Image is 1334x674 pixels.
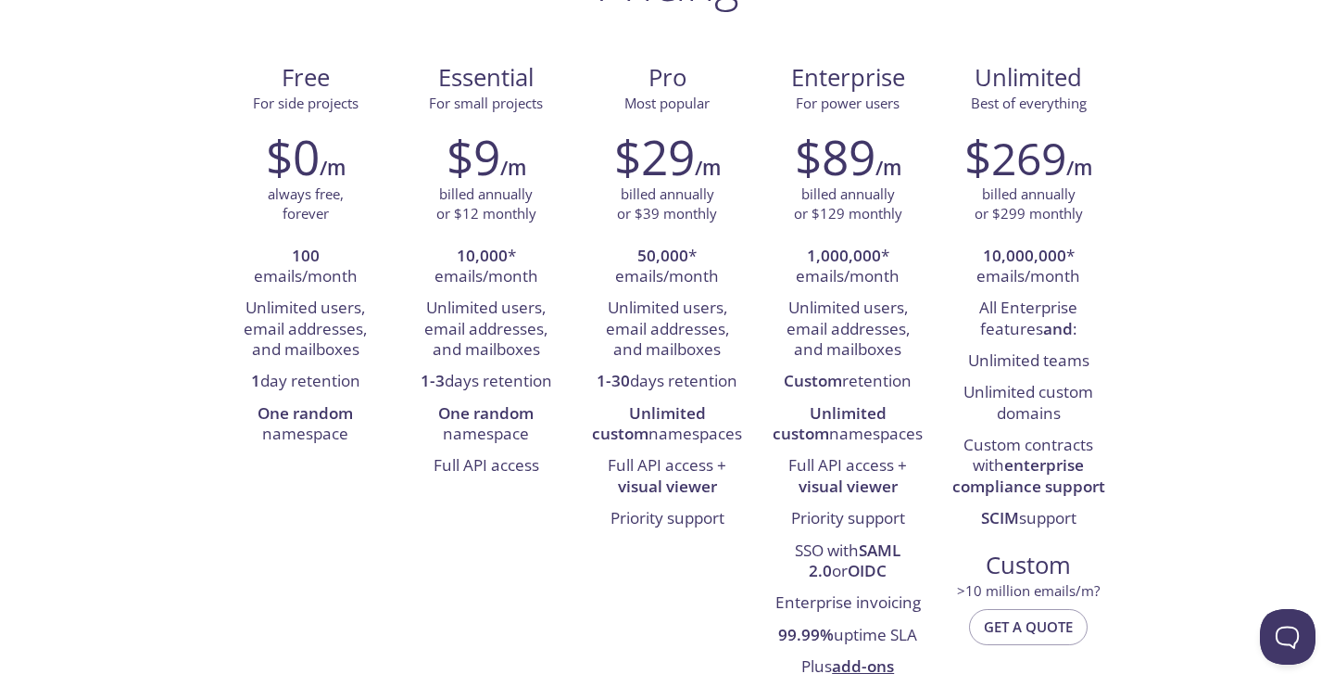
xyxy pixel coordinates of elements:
[952,346,1105,377] li: Unlimited teams
[875,152,901,184] h6: /m
[258,402,353,424] strong: One random
[772,366,925,398] li: retention
[447,129,500,184] h2: $9
[229,293,382,366] li: Unlimited users, email addresses, and mailboxes
[618,476,717,497] strong: visual viewer
[591,62,742,94] span: Pro
[772,399,925,451] li: namespaces
[590,366,743,398] li: days retention
[590,503,743,535] li: Priority support
[429,94,543,112] span: For small projects
[590,399,743,451] li: namespaces
[795,129,875,184] h2: $89
[457,245,508,266] strong: 10,000
[975,184,1083,224] p: billed annually or $299 monthly
[436,184,536,224] p: billed annually or $12 monthly
[809,540,900,581] strong: SAML 2.0
[614,129,695,184] h2: $29
[292,245,320,266] strong: 100
[590,293,743,366] li: Unlimited users, email addresses, and mailboxes
[772,241,925,294] li: * emails/month
[975,61,1082,94] span: Unlimited
[409,366,562,398] li: days retention
[592,402,706,444] strong: Unlimited custom
[251,370,260,391] strong: 1
[590,451,743,503] li: Full API access +
[952,430,1105,503] li: Custom contracts with
[1043,318,1073,339] strong: and
[409,241,562,294] li: * emails/month
[266,129,320,184] h2: $0
[772,620,925,652] li: uptime SLA
[772,536,925,589] li: SSO with or
[964,129,1066,184] h2: $
[796,94,900,112] span: For power users
[952,241,1105,294] li: * emails/month
[438,402,534,424] strong: One random
[230,62,381,94] span: Free
[637,245,688,266] strong: 50,000
[229,366,382,398] li: day retention
[807,245,881,266] strong: 1,000,000
[991,128,1066,188] span: 269
[695,152,721,184] h6: /m
[409,399,562,451] li: namespace
[409,293,562,366] li: Unlimited users, email addresses, and mailboxes
[983,245,1066,266] strong: 10,000,000
[772,588,925,619] li: Enterprise invoicing
[229,399,382,451] li: namespace
[799,476,898,497] strong: visual viewer
[794,184,902,224] p: billed annually or $129 monthly
[984,615,1073,639] span: Get a quote
[590,241,743,294] li: * emails/month
[1260,609,1315,665] iframe: Help Scout Beacon - Open
[617,184,717,224] p: billed annually or $39 monthly
[957,581,1100,600] span: > 10 million emails/m?
[848,560,887,581] strong: OIDC
[624,94,710,112] span: Most popular
[969,609,1088,644] button: Get a quote
[981,507,1019,528] strong: SCIM
[772,293,925,366] li: Unlimited users, email addresses, and mailboxes
[253,94,359,112] span: For side projects
[778,624,834,645] strong: 99.99%
[597,370,630,391] strong: 1-30
[410,62,561,94] span: Essential
[952,503,1105,535] li: support
[971,94,1087,112] span: Best of everything
[229,241,382,294] li: emails/month
[409,451,562,482] li: Full API access
[1066,152,1092,184] h6: /m
[320,152,346,184] h6: /m
[773,62,924,94] span: Enterprise
[953,550,1104,581] span: Custom
[952,377,1105,430] li: Unlimited custom domains
[784,370,842,391] strong: Custom
[772,451,925,503] li: Full API access +
[952,293,1105,346] li: All Enterprise features :
[268,184,344,224] p: always free, forever
[772,503,925,535] li: Priority support
[952,454,1105,496] strong: enterprise compliance support
[500,152,526,184] h6: /m
[773,402,887,444] strong: Unlimited custom
[421,370,445,391] strong: 1-3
